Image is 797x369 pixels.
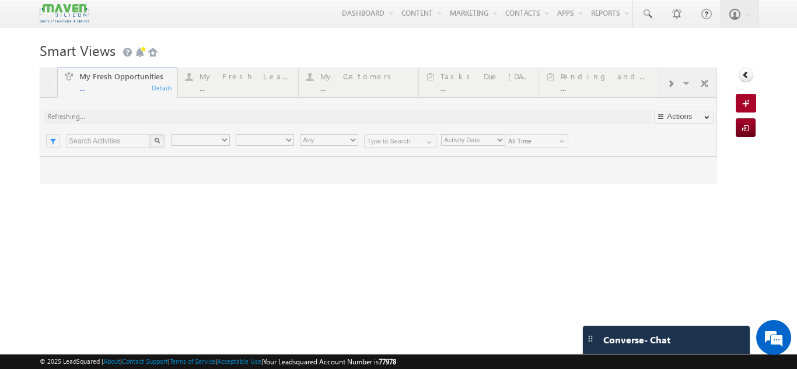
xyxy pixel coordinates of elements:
[103,357,120,365] a: About
[40,356,396,367] span: © 2025 LeadSquared | | | | |
[603,335,670,345] span: Converse - Chat
[263,357,396,366] span: Your Leadsquared Account Number is
[40,3,89,23] img: Custom Logo
[122,357,168,365] a: Contact Support
[217,357,261,365] a: Acceptable Use
[586,334,595,343] img: carter-drag
[170,357,215,365] a: Terms of Service
[40,41,116,59] span: Smart Views
[379,357,396,366] span: 77978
